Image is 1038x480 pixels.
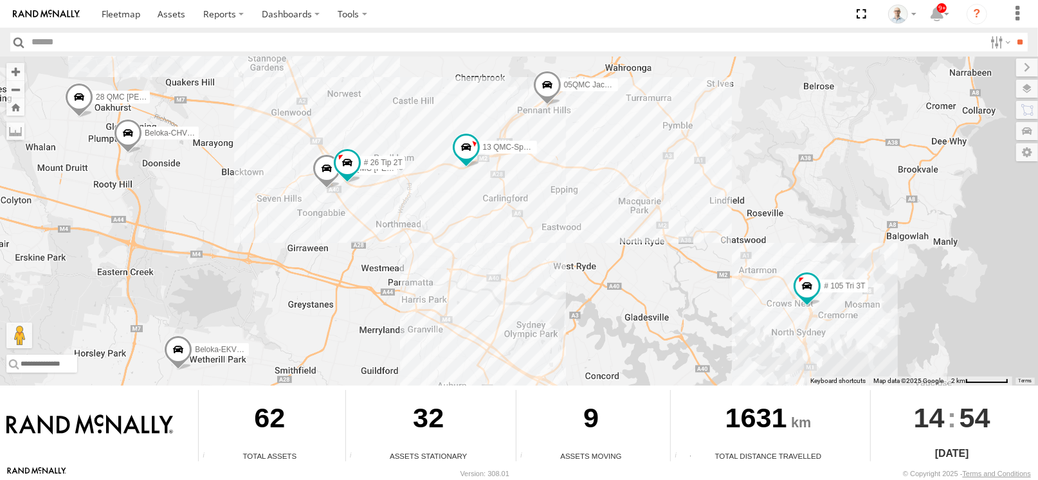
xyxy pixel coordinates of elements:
span: Map data ©2025 Google [873,377,943,384]
div: 9 [516,390,666,450]
a: Terms and Conditions [963,470,1031,477]
a: Terms (opens in new tab) [1019,378,1032,383]
div: Total number of Enabled Assets [199,452,218,461]
img: rand-logo.svg [13,10,80,19]
div: Total number of assets current in transit. [516,452,536,461]
button: Zoom out [6,80,24,98]
div: : [871,390,1033,445]
div: Assets Stationary [346,450,511,461]
label: Measure [6,122,24,140]
button: Zoom Home [6,98,24,116]
span: 13 QMC-Spare [483,143,535,152]
a: Visit our Website [7,467,66,480]
button: Keyboard shortcuts [810,377,866,386]
div: Total Distance Travelled [671,450,865,461]
div: Kurt Byers [884,4,921,24]
span: 54 [960,390,990,445]
img: Rand McNally [6,414,173,436]
div: Assets Moving [516,450,666,461]
label: Map Settings [1016,143,1038,161]
label: Search Filter Options [985,33,1013,51]
div: Total Assets [199,450,340,461]
div: 62 [199,390,340,450]
div: Version: 308.01 [460,470,509,477]
span: 28 QMC [PERSON_NAME] [96,93,190,102]
span: 14 [914,390,945,445]
div: Total number of assets current stationary. [346,452,365,461]
span: Beloka-EKV93V [195,346,250,355]
button: Zoom in [6,63,24,80]
div: © Copyright 2025 - [903,470,1031,477]
span: 05QMC Jackson [564,80,621,89]
span: # 105 Tri 3T [824,281,865,290]
span: Beloka-CHV61N [145,129,201,138]
div: [DATE] [871,446,1033,461]
button: Drag Pegman onto the map to open Street View [6,323,32,348]
div: Total distance travelled by all assets within specified date range and applied filters [671,452,690,461]
button: Map Scale: 2 km per 63 pixels [947,377,1012,386]
span: 2 km [951,377,965,384]
div: 1631 [671,390,865,450]
span: # 26 Tip 2T [364,158,403,167]
i: ? [967,4,987,24]
div: 32 [346,390,511,450]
